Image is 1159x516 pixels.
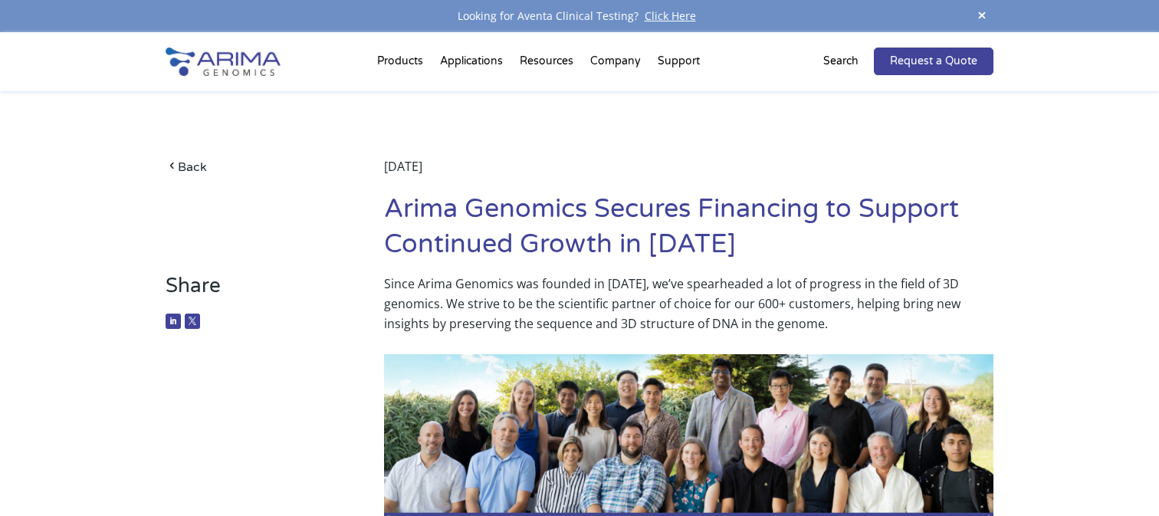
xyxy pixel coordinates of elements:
a: Click Here [639,8,702,23]
h1: Arima Genomics Secures Financing to Support Continued Growth in [DATE] [384,192,993,274]
div: [DATE] [384,156,993,192]
p: Since Arima Genomics was founded in [DATE], we’ve spearheaded a lot of progress in the field of 3... [384,274,993,334]
p: Search [823,51,859,71]
h3: Share [166,274,338,310]
img: Arima-Genomics-logo [166,48,281,76]
a: Request a Quote [874,48,993,75]
a: Back [166,156,338,177]
div: Looking for Aventa Clinical Testing? [166,6,993,26]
